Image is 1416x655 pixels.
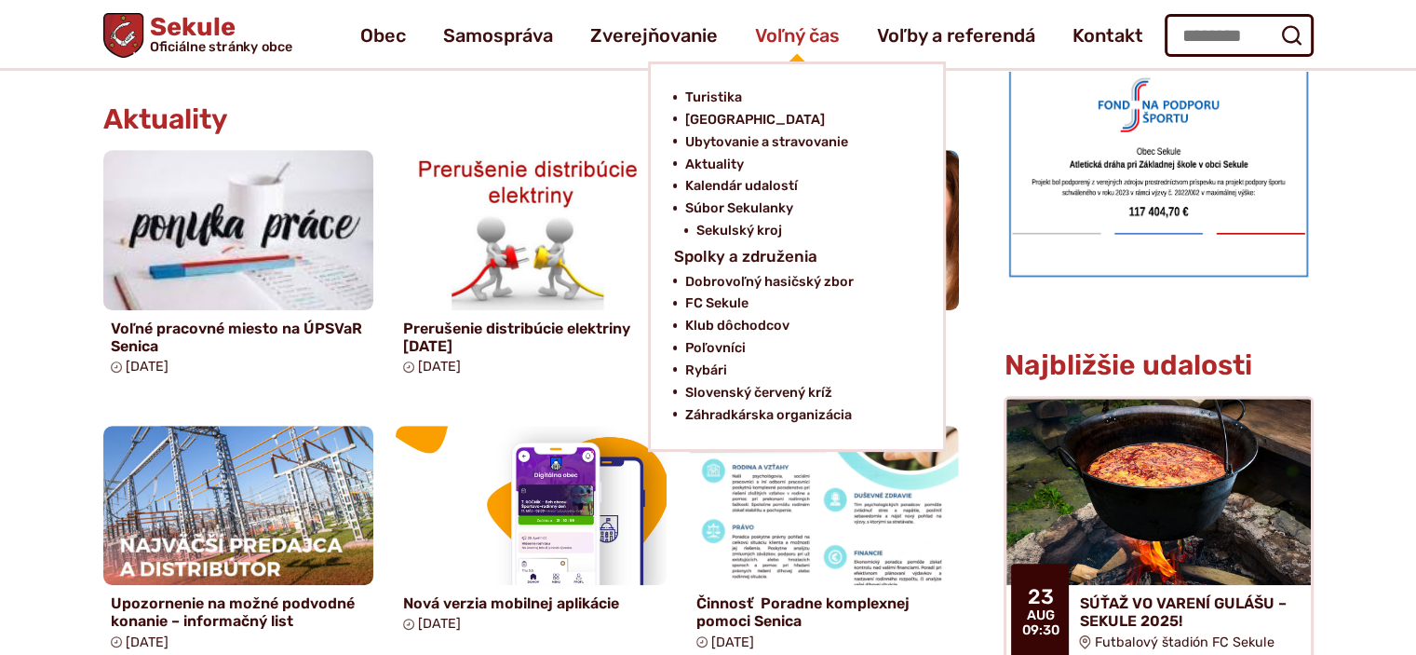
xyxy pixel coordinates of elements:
a: [GEOGRAPHIC_DATA] [684,109,897,131]
span: 09:30 [1021,623,1059,638]
a: Voľby a referendá [877,9,1035,61]
span: Ubytovanie a stravovanie [684,131,847,154]
a: Logo Sekule, prejsť na domovskú stránku. [103,13,292,58]
h4: SÚŤAŽ VO VARENÍ GULÁŠU – SEKULE 2025! [1079,594,1295,630]
span: Slovenský červený kríž [684,382,831,404]
span: [DATE] [418,616,461,632]
a: Spolky a združenia [673,242,874,271]
span: [DATE] [126,635,169,650]
a: Prerušenie distribúcie elektriny [DATE] [DATE] [396,150,667,382]
a: Voľný čas [755,9,840,61]
h3: Aktuality [103,104,228,135]
span: 23 [1021,586,1059,608]
h4: Prerušenie distribúcie elektriny [DATE] [403,320,659,355]
span: Súbor Sekulanky [684,198,792,220]
span: Dobrovoľný hasičský zbor [684,271,853,293]
a: Súbor Sekulanky [684,198,897,220]
span: [DATE] [711,635,754,650]
a: Kalendár udalostí [684,175,897,198]
span: Spolky a združenia [673,242,816,271]
a: Poľovníci [684,337,897,360]
a: Aktuality [684,154,897,176]
a: Voľné pracovné miesto na ÚPSVaR Senica [DATE] [103,150,374,382]
a: Dobrovoľný hasičský zbor [684,271,897,293]
span: Turistika [684,87,741,109]
span: [DATE] [418,359,461,375]
a: Slovenský červený kríž [684,382,897,404]
a: Sekulský kroj [695,220,908,242]
span: Rybári [684,360,726,382]
h3: Najbližšie udalosti [1004,350,1251,381]
h4: Voľné pracovné miesto na ÚPSVaR Senica [111,320,367,355]
img: draha.png [1004,63,1313,281]
span: aug [1021,608,1059,623]
span: Klub dôchodcov [684,315,789,337]
a: Nová verzia mobilnej aplikácie [DATE] [396,426,667,640]
h4: Činnosť Poradne komplexnej pomoci Senica [696,594,952,630]
span: Futbalový štadión FC Sekule [1095,635,1274,650]
a: Rybári [684,360,897,382]
a: Zverejňovanie [590,9,718,61]
h1: Sekule [143,15,292,54]
span: Kalendár udalostí [684,175,797,198]
a: Klub dôchodcov [684,315,897,337]
a: Kontakt [1072,9,1143,61]
span: [GEOGRAPHIC_DATA] [684,109,824,131]
span: Oficiálne stránky obce [149,40,292,53]
a: Turistika [684,87,897,109]
span: Záhradkárska organizácia [684,404,851,427]
img: Prejsť na domovskú stránku [103,13,143,58]
h4: Nová verzia mobilnej aplikácie [403,594,659,612]
h4: Upozornenie na možné podvodné konanie – informačný list [111,594,367,630]
span: FC Sekule [684,293,748,315]
span: [DATE] [126,359,169,375]
a: Samospráva [443,9,553,61]
a: Záhradkárska organizácia [684,404,897,427]
span: Aktuality [684,154,743,176]
span: Poľovníci [684,337,745,360]
a: FC Sekule [684,293,897,315]
a: Ubytovanie a stravovanie [684,131,897,154]
span: Sekulský kroj [695,220,781,242]
a: Obec [360,9,406,61]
